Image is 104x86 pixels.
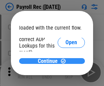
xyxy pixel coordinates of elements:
div: Please select the correct ADP Lookups for this month [19,30,58,55]
button: ContinueContinue [19,58,85,64]
img: Continue [60,58,66,64]
button: Open [58,37,85,48]
span: Open [65,40,77,45]
span: Continue [38,58,58,64]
